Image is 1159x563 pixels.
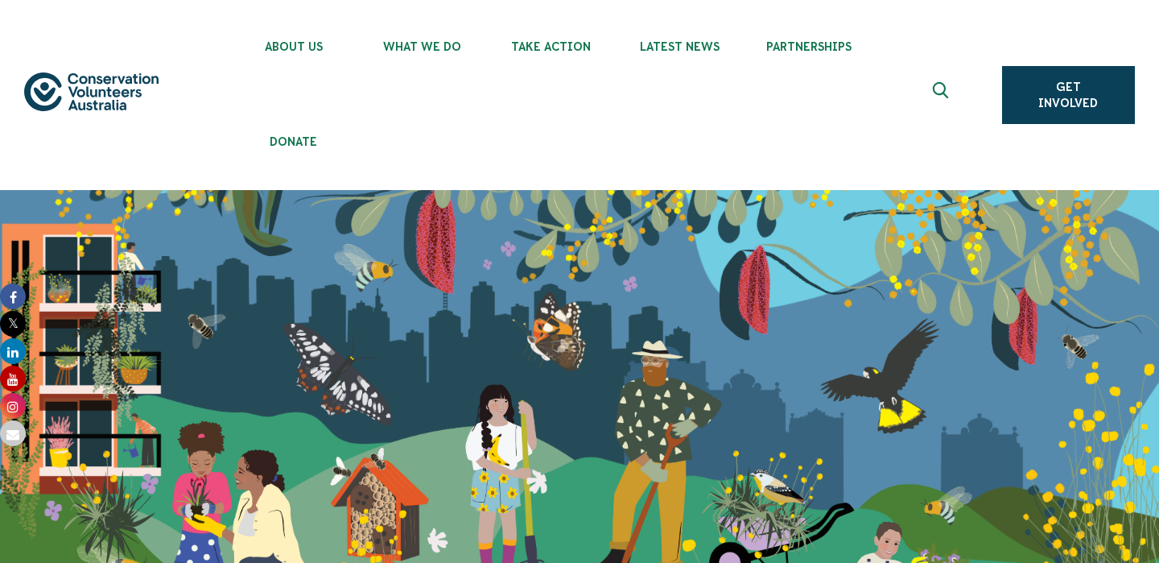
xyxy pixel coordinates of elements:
span: Partnerships [744,40,873,53]
span: About Us [229,40,358,53]
span: What We Do [358,40,487,53]
button: Expand search box Close search box [923,76,962,114]
a: Get Involved [1002,66,1135,124]
span: Take Action [487,40,616,53]
img: logo.svg [24,72,159,112]
span: Donate [229,135,358,148]
span: Expand search box [932,82,952,108]
span: Latest News [616,40,744,53]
